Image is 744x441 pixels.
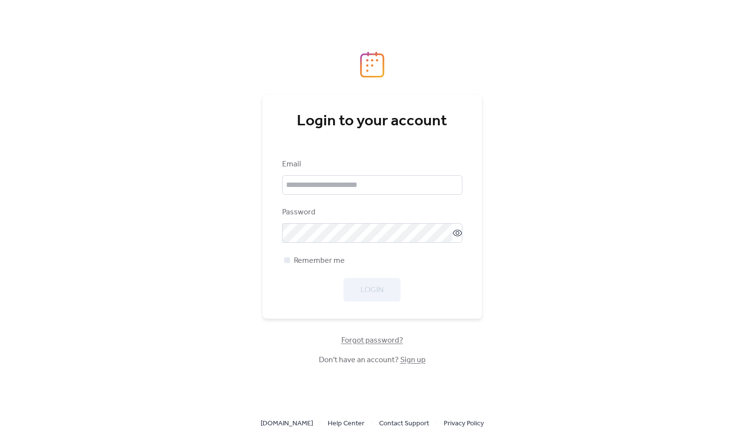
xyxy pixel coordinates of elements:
a: [DOMAIN_NAME] [261,417,313,429]
img: logo [360,51,384,78]
a: Privacy Policy [444,417,484,429]
span: Forgot password? [341,335,403,347]
span: Don't have an account? [319,354,426,366]
span: [DOMAIN_NAME] [261,418,313,430]
span: Contact Support [379,418,429,430]
a: Contact Support [379,417,429,429]
span: Privacy Policy [444,418,484,430]
a: Help Center [328,417,364,429]
span: Remember me [294,255,345,267]
div: Email [282,159,460,170]
div: Password [282,207,460,218]
a: Sign up [400,352,426,368]
div: Login to your account [282,112,462,131]
span: Help Center [328,418,364,430]
a: Forgot password? [341,338,403,343]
